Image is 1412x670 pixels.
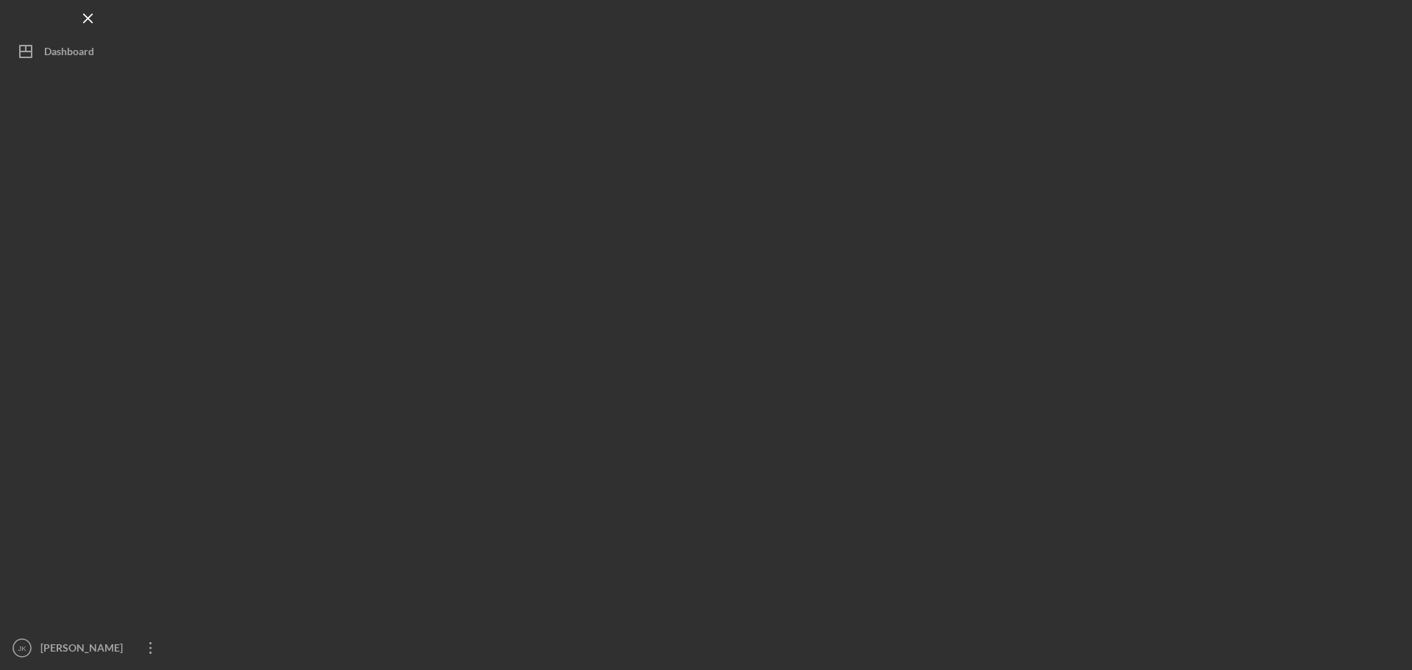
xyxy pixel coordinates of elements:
[18,644,26,652] text: JK
[37,633,132,666] div: [PERSON_NAME]
[7,37,169,66] button: Dashboard
[44,37,94,70] div: Dashboard
[7,633,169,663] button: JK[PERSON_NAME]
